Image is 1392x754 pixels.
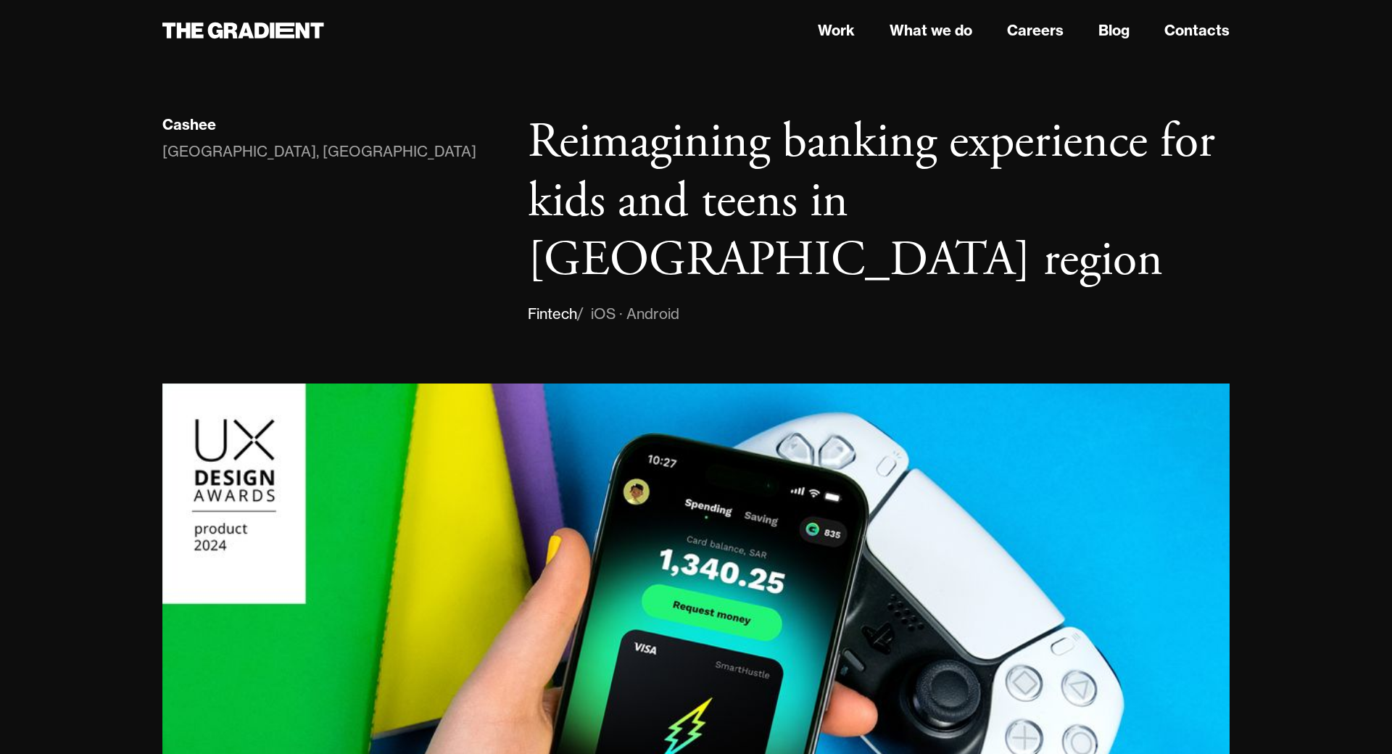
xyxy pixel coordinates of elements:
div: Fintech [528,302,577,326]
a: Careers [1007,20,1064,41]
a: Blog [1098,20,1130,41]
div: Cashee [162,115,216,134]
div: / iOS · Android [577,302,679,326]
a: What we do [890,20,972,41]
a: Contacts [1164,20,1230,41]
a: Work [818,20,855,41]
h1: Reimagining banking experience for kids and teens in [GEOGRAPHIC_DATA] region [528,113,1230,291]
div: [GEOGRAPHIC_DATA], [GEOGRAPHIC_DATA] [162,140,476,163]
